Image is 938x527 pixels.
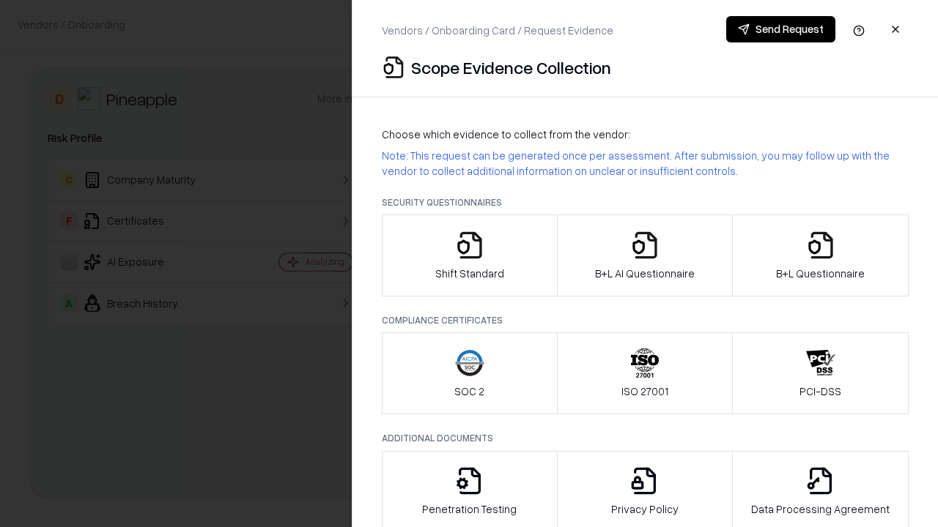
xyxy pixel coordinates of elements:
button: ISO 27001 [557,332,734,414]
p: Shift Standard [435,266,504,281]
p: PCI-DSS [799,384,841,399]
button: Send Request [726,16,835,42]
p: Compliance Certificates [382,314,909,326]
button: B+L Questionnaire [732,214,909,296]
button: SOC 2 [382,332,558,414]
button: PCI-DSS [732,332,909,414]
p: Choose which evidence to collect from the vendor: [382,127,909,142]
p: Vendors / Onboarding Card / Request Evidence [382,23,613,38]
button: Shift Standard [382,214,558,296]
p: B+L Questionnaire [776,266,865,281]
p: Security Questionnaires [382,196,909,209]
button: B+L AI Questionnaire [557,214,734,296]
p: Additional Documents [382,432,909,444]
p: ISO 27001 [621,384,668,399]
p: Data Processing Agreement [751,501,890,517]
p: Note: This request can be generated once per assessment. After submission, you may follow up with... [382,148,909,179]
p: Penetration Testing [422,501,517,517]
p: Privacy Policy [611,501,679,517]
p: Scope Evidence Collection [411,56,611,79]
p: B+L AI Questionnaire [595,266,695,281]
p: SOC 2 [454,384,484,399]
